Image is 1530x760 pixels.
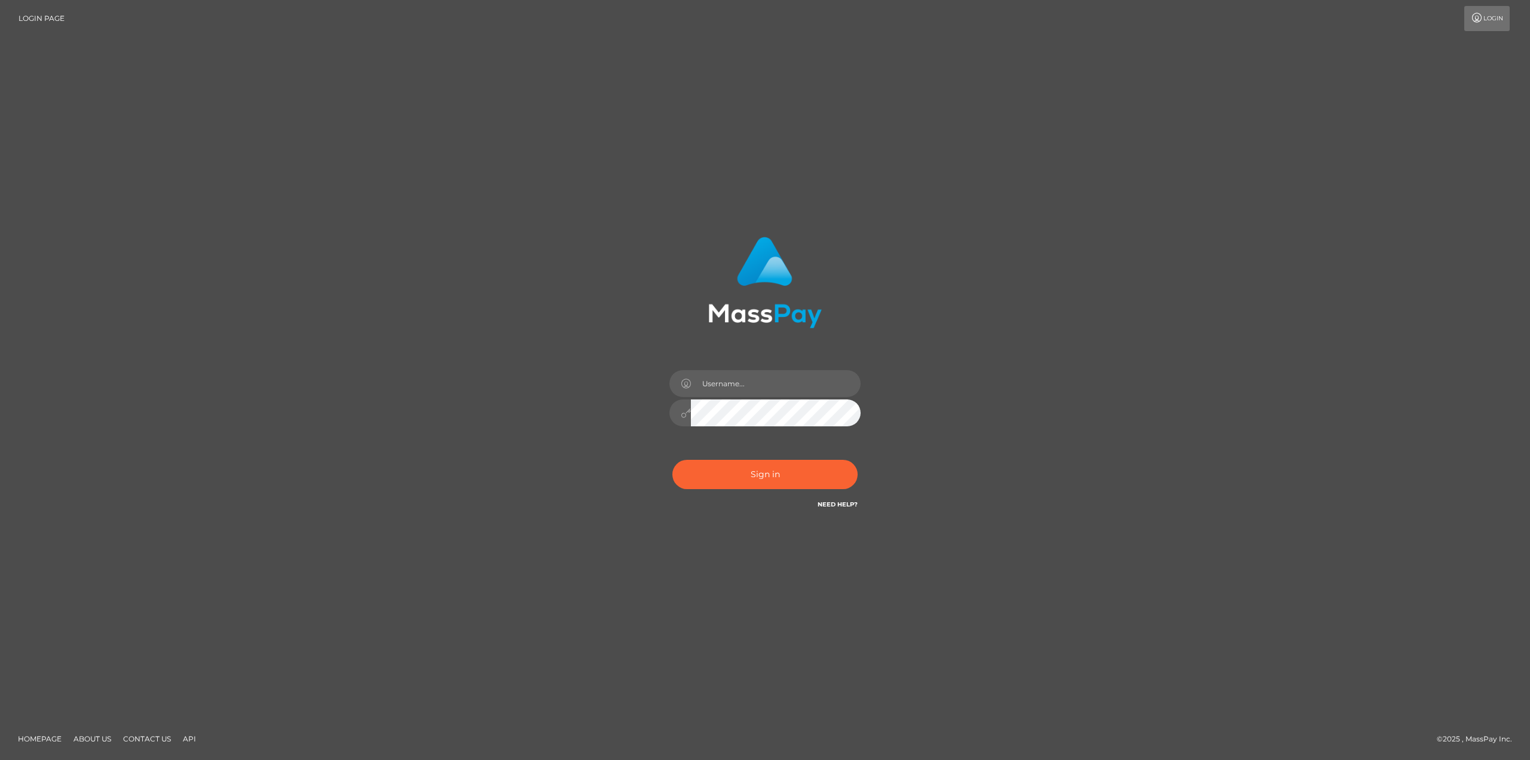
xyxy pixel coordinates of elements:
div: © 2025 , MassPay Inc. [1437,732,1521,746]
a: Homepage [13,730,66,748]
a: Login [1464,6,1510,31]
input: Username... [691,370,861,397]
a: Contact Us [118,730,176,748]
a: API [178,730,201,748]
a: Login Page [19,6,65,31]
img: MassPay Login [708,237,822,328]
a: Need Help? [818,500,858,508]
a: About Us [69,730,116,748]
button: Sign in [672,460,858,489]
